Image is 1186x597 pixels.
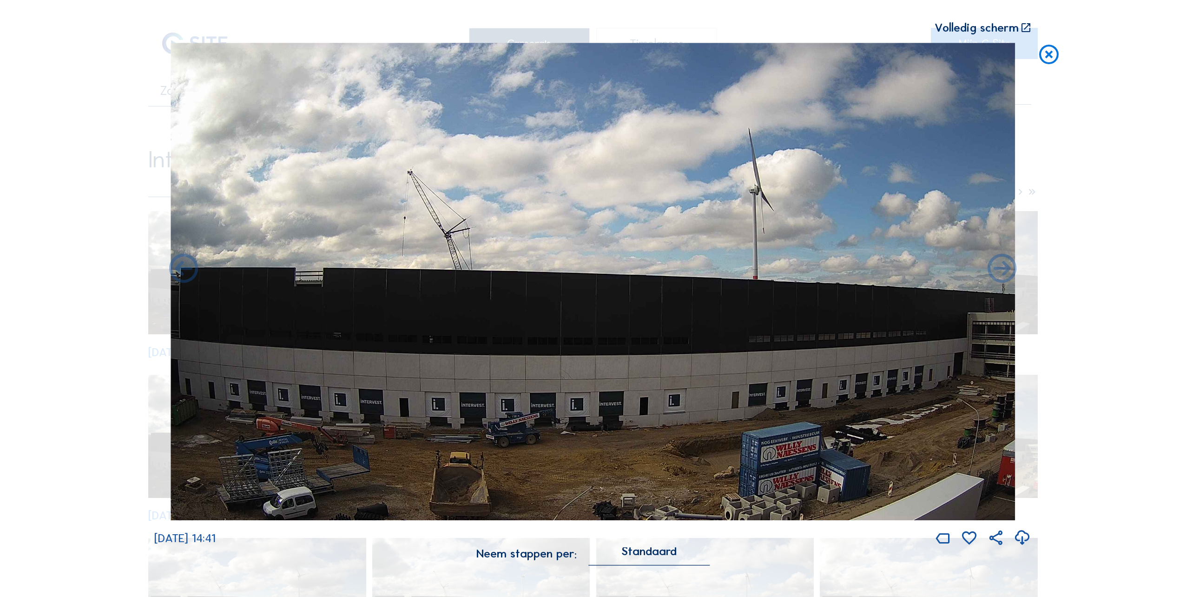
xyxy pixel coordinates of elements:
[935,22,1019,34] div: Volledig scherm
[476,548,577,560] div: Neem stappen per:
[985,252,1020,287] i: Back
[621,547,677,556] div: Standaard
[154,531,216,546] span: [DATE] 14:41
[589,547,710,564] div: Standaard
[171,43,1015,520] img: Image
[166,252,201,287] i: Forward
